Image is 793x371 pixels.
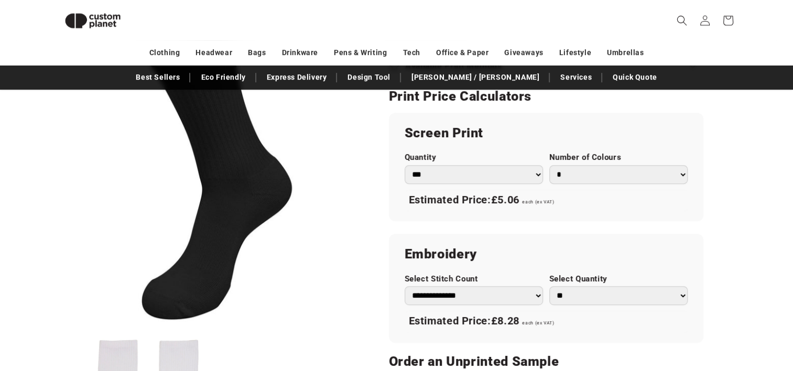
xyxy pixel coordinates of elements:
[618,258,793,371] iframe: Chat Widget
[491,314,519,327] span: £8.28
[549,152,688,162] label: Number of Colours
[342,68,396,86] a: Design Tool
[504,43,543,62] a: Giveaways
[522,199,554,204] span: each (ex VAT)
[262,68,332,86] a: Express Delivery
[334,43,387,62] a: Pens & Writing
[131,68,185,86] a: Best Sellers
[403,43,420,62] a: Tech
[555,68,597,86] a: Services
[389,353,703,370] h2: Order an Unprinted Sample
[559,43,591,62] a: Lifestyle
[405,310,688,332] div: Estimated Price:
[149,43,180,62] a: Clothing
[491,193,519,206] span: £5.06
[405,274,543,284] label: Select Stitch Count
[607,43,644,62] a: Umbrellas
[405,152,543,162] label: Quantity
[248,43,266,62] a: Bags
[406,68,545,86] a: [PERSON_NAME] / [PERSON_NAME]
[549,274,688,284] label: Select Quantity
[436,43,488,62] a: Office & Paper
[607,68,662,86] a: Quick Quote
[195,68,251,86] a: Eco Friendly
[522,320,554,325] span: each (ex VAT)
[405,125,688,141] h2: Screen Print
[195,43,232,62] a: Headwear
[405,246,688,263] h2: Embroidery
[56,4,129,37] img: Custom Planet
[282,43,318,62] a: Drinkware
[670,9,693,32] summary: Search
[405,189,688,211] div: Estimated Price:
[389,88,703,105] h2: Print Price Calculators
